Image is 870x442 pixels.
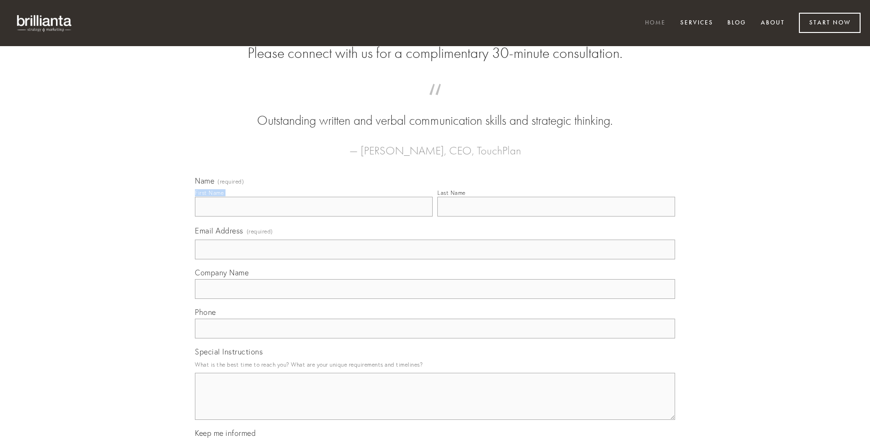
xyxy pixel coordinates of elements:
[195,268,249,277] span: Company Name
[639,16,672,31] a: Home
[195,226,243,235] span: Email Address
[195,176,214,185] span: Name
[195,358,675,371] p: What is the best time to reach you? What are your unique requirements and timelines?
[721,16,752,31] a: Blog
[195,44,675,62] h2: Please connect with us for a complimentary 30-minute consultation.
[755,16,791,31] a: About
[210,93,660,112] span: “
[437,189,466,196] div: Last Name
[799,13,861,33] a: Start Now
[210,93,660,130] blockquote: Outstanding written and verbal communication skills and strategic thinking.
[9,9,80,37] img: brillianta - research, strategy, marketing
[195,428,256,438] span: Keep me informed
[247,225,273,238] span: (required)
[195,307,216,317] span: Phone
[217,179,244,185] span: (required)
[210,130,660,160] figcaption: — [PERSON_NAME], CEO, TouchPlan
[195,189,224,196] div: First Name
[195,347,263,356] span: Special Instructions
[674,16,719,31] a: Services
